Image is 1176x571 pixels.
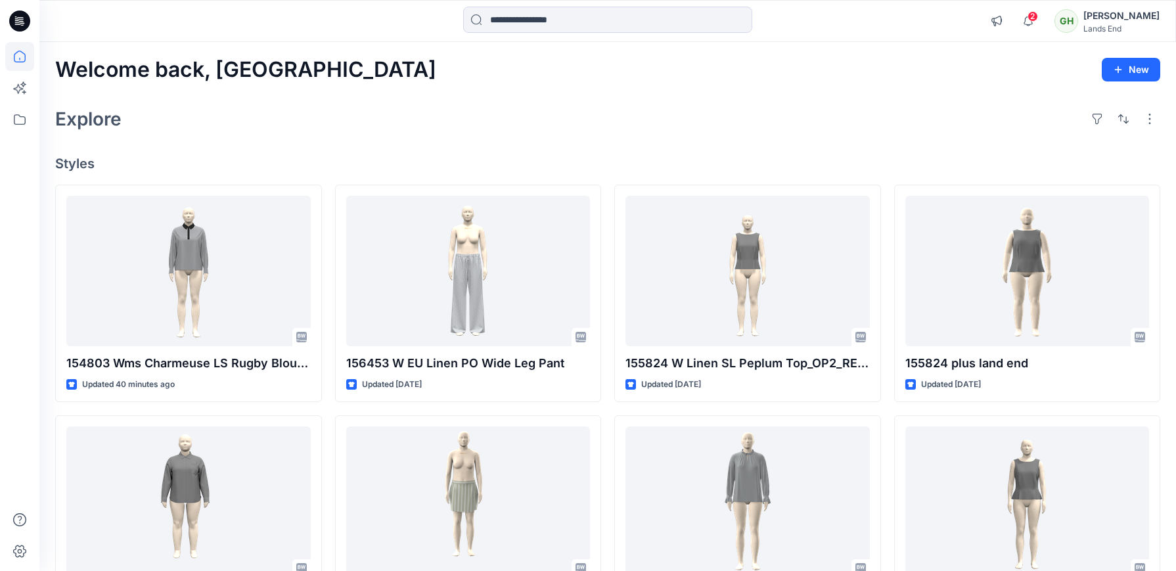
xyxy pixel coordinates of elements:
[1054,9,1078,33] div: GH
[1102,58,1160,81] button: New
[905,196,1150,346] a: 155824 plus land end
[641,378,701,392] p: Updated [DATE]
[362,378,422,392] p: Updated [DATE]
[66,196,311,346] a: 154803 Wms Charmeuse LS Rugby Blouse
[346,354,591,373] p: 156453 W EU Linen PO Wide Leg Pant
[905,354,1150,373] p: 155824 plus land end
[55,58,436,82] h2: Welcome back, [GEOGRAPHIC_DATA]
[346,196,591,346] a: 156453 W EU Linen PO Wide Leg Pant
[1028,11,1038,22] span: 2
[625,196,870,346] a: 155824 W Linen SL Peplum Top_OP2_REV3
[55,156,1160,171] h4: Styles
[55,108,122,129] h2: Explore
[1083,8,1160,24] div: [PERSON_NAME]
[921,378,981,392] p: Updated [DATE]
[625,354,870,373] p: 155824 W Linen SL Peplum Top_OP2_REV3
[1083,24,1160,34] div: Lands End
[66,354,311,373] p: 154803 Wms Charmeuse LS Rugby Blouse
[82,378,175,392] p: Updated 40 minutes ago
